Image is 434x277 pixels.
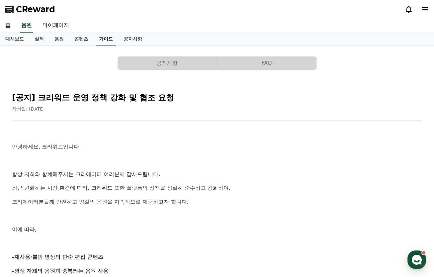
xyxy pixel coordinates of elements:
a: 홈 [2,211,44,227]
a: 대화 [44,211,86,227]
span: CReward [16,4,55,15]
span: 설정 [103,221,111,226]
p: 항상 저희와 함께해주시는 크리에이터 여러분께 감사드립니다. [12,170,422,179]
button: FAQ [217,56,316,70]
a: 음원 [49,33,69,46]
p: 최근 변화하는 시장 환경에 따라, 크리워드 또한 플랫폼의 정책을 성실히 준수하고 강화하여, [12,184,422,192]
p: 크리에이터분들께 안전하고 양질의 음원을 지속적으로 제공하고자 합니다. [12,198,422,206]
p: 안녕하세요, 크리워드입니다. [12,142,422,151]
a: 음원 [20,19,33,33]
a: 가이드 [96,33,116,46]
a: 실적 [29,33,49,46]
a: 마이페이지 [37,19,74,33]
a: 공지사항 [118,33,147,46]
span: 대화 [61,221,69,226]
button: 공지사항 [118,56,217,70]
strong: -재사용·불펌 영상의 단순 편집 콘텐츠 [12,254,103,260]
a: CReward [5,4,55,15]
span: 작성일: [DATE] [12,106,45,112]
h2: [공지] 크리워드 운영 정책 강화 및 협조 요청 [12,92,422,103]
a: 콘텐츠 [69,33,94,46]
p: 이에 따라, [12,225,422,234]
strong: -영상 자체의 음원과 중복되는 음원 사용 [12,268,109,274]
a: 설정 [86,211,128,227]
span: 홈 [21,221,25,226]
